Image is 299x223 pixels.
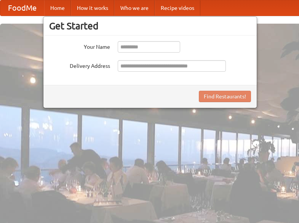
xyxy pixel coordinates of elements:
[44,0,71,16] a: Home
[199,91,251,102] button: Find Restaurants!
[71,0,114,16] a: How it works
[49,41,110,51] label: Your Name
[114,0,155,16] a: Who we are
[49,20,251,32] h3: Get Started
[49,60,110,70] label: Delivery Address
[0,0,44,16] a: FoodMe
[155,0,200,16] a: Recipe videos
